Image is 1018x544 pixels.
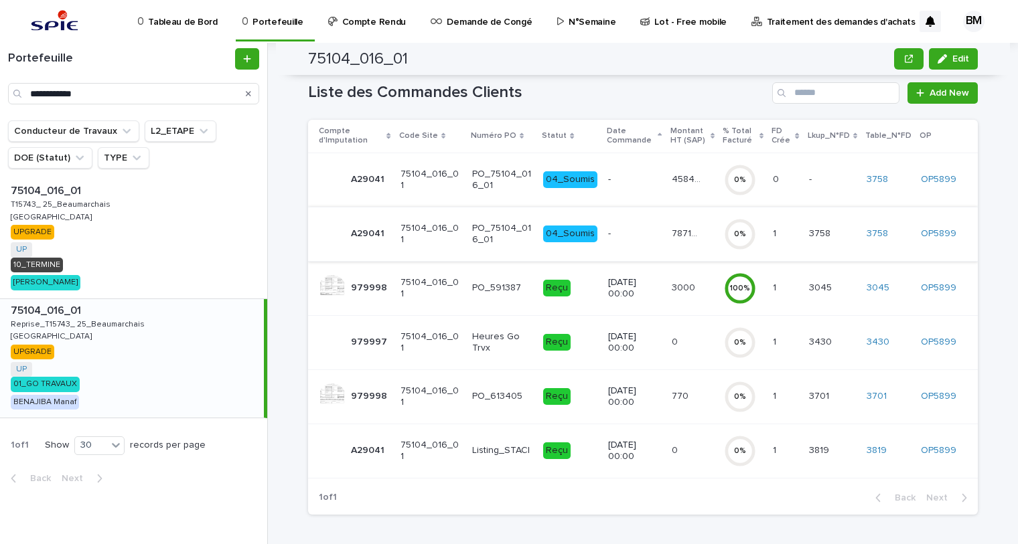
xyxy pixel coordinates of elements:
[921,391,956,402] a: OP5899
[865,128,912,143] p: Table_N°FD
[11,197,113,209] p: T15743_ 25_Beaumarchais
[809,442,832,456] p: 3819
[772,82,899,104] input: Search
[926,493,956,503] span: Next
[351,442,387,456] p: A29041
[11,275,80,290] div: [PERSON_NAME]
[930,88,969,98] span: Add New
[809,280,834,294] p: 3045
[308,424,978,478] tr: A29041A29041 75104_016_01Listing_STACIReçu[DATE] 00:0000 0%11 38193819 3819 OP5899
[8,52,232,66] h1: Portefeuille
[723,124,756,149] p: % Total Facturé
[809,171,814,185] p: -
[867,337,889,348] a: 3430
[319,124,383,149] p: Compte d'Imputation
[56,472,113,484] button: Next
[963,11,985,32] div: BM
[401,331,461,354] p: 75104_016_01
[472,391,533,402] p: PO_613405
[672,171,705,185] p: 45845.41
[672,280,698,294] p: 3000
[11,317,147,329] p: Reprise_T15743_ 25_Beaumarchais
[809,334,834,348] p: 3430
[542,128,567,143] p: Statut
[11,329,94,341] p: [GEOGRAPHIC_DATA]
[608,385,660,408] p: [DATE] 00:00
[670,124,708,149] p: Montant HT (SAP)
[145,120,216,142] button: L2_ETAPE
[921,337,956,348] a: OP5899
[672,388,691,402] p: 770
[724,338,756,347] div: 0 %
[865,492,921,504] button: Back
[27,8,82,35] img: svstPd6MQfCT1uX1QGkG
[608,331,660,354] p: [DATE] 00:00
[11,345,54,359] div: UPGRADE
[308,153,978,207] tr: A29041A29041 75104_016_01PO_75104_016_0104_Soumis-45845.4145845.41 0%00 -- 3758 OP5899
[921,282,956,294] a: OP5899
[773,225,779,240] p: 1
[98,147,149,169] button: TYPE
[11,225,54,240] div: UPGRADE
[16,365,27,374] a: UP
[809,225,833,240] p: 3758
[724,175,756,185] div: 0 %
[8,120,139,142] button: Conducteur de Travaux
[773,334,779,348] p: 1
[45,440,69,451] p: Show
[543,388,571,405] div: Reçu
[351,334,390,348] p: 979997
[308,207,978,261] tr: A29041A29041 75104_016_01PO_75104_016_0104_Soumis-78719.2778719.27 0%11 37583758 3758 OP5899
[724,446,756,456] div: 0 %
[308,83,767,102] h1: Liste des Commandes Clients
[809,388,832,402] p: 3701
[608,228,660,240] p: -
[308,261,978,315] tr: 979998979998 75104_016_01PO_591387Reçu[DATE] 00:0030003000 100%11 30453045 3045 OP5899
[471,128,516,143] p: Numéro PO
[351,171,387,185] p: A29041
[929,48,978,70] button: Edit
[867,228,888,240] a: 3758
[920,128,932,143] p: OP
[608,277,660,300] p: [DATE] 00:00
[8,83,259,104] input: Search
[867,445,887,456] a: 3819
[62,474,91,483] span: Next
[543,225,597,242] div: 04_Soumis
[887,493,916,503] span: Back
[772,124,792,149] p: FD Crée
[399,128,438,143] p: Code Site
[401,385,461,408] p: 75104_016_01
[724,284,756,293] div: 100 %
[308,50,408,69] h2: 75104_016_01
[543,171,597,188] div: 04_Soumis
[608,174,660,185] p: -
[11,210,94,222] p: [GEOGRAPHIC_DATA]
[867,391,887,402] a: 3701
[921,174,956,185] a: OP5899
[867,282,889,294] a: 3045
[308,481,348,514] p: 1 of 1
[543,334,571,351] div: Reçu
[608,440,660,462] p: [DATE] 00:00
[22,474,51,483] span: Back
[130,440,206,451] p: records per page
[921,445,956,456] a: OP5899
[8,147,92,169] button: DOE (Statut)
[921,228,956,240] a: OP5899
[11,302,84,317] p: 75104_016_01
[724,392,756,401] div: 0 %
[308,315,978,369] tr: 979997979997 75104_016_01Heures Go TrvxReçu[DATE] 00:0000 0%11 34303430 3430 OP5899
[672,442,680,456] p: 0
[543,280,571,296] div: Reçu
[401,440,461,462] p: 75104_016_01
[472,445,533,456] p: Listing_STACI
[472,169,533,191] p: PO_75104_016_01
[607,124,654,149] p: Date Commande
[773,171,782,185] p: 0
[921,492,978,504] button: Next
[773,280,779,294] p: 1
[672,334,680,348] p: 0
[351,388,390,402] p: 979998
